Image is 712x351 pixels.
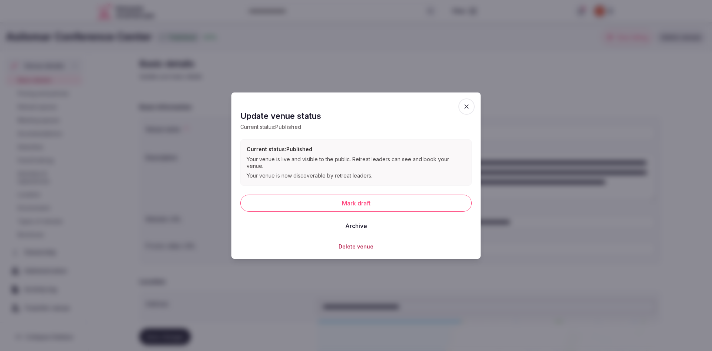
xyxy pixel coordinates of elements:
[247,146,465,153] h3: Current status: Published
[247,172,465,179] div: Your venue is now discoverable by retreat leaders.
[240,123,472,130] p: Current status:
[240,194,472,211] button: Mark draft
[275,123,301,130] span: Published
[339,243,373,250] button: Delete venue
[247,156,465,169] div: Your venue is live and visible to the public. Retreat leaders can see and book your venue.
[339,217,373,234] button: Archive
[240,110,472,121] h2: Update venue status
